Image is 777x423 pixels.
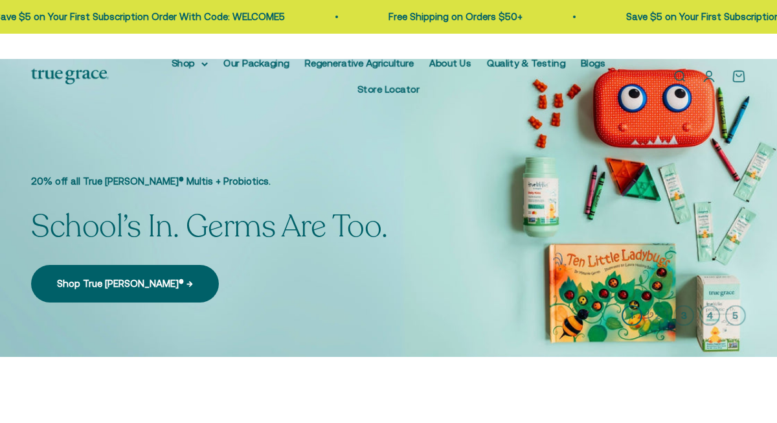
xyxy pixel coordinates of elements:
a: Quality & Testing [487,58,565,69]
button: 5 [725,305,746,326]
p: 20% off all True [PERSON_NAME]® Multis + Probiotics. [31,174,387,189]
a: About Us [429,58,471,69]
a: Our Packaging [223,58,289,69]
summary: Shop [172,56,208,71]
button: 4 [699,305,720,326]
a: Blogs [581,58,605,69]
button: 1 [622,305,642,326]
button: 3 [673,305,694,326]
button: 2 [647,305,668,326]
a: Shop True [PERSON_NAME]® → [31,265,219,303]
a: Store Locator [357,84,420,95]
a: Free Shipping on Orders $50+ [381,11,515,22]
split-lines: School’s In. Germs Are Too. [31,205,387,247]
a: Regenerative Agriculture [305,58,414,69]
